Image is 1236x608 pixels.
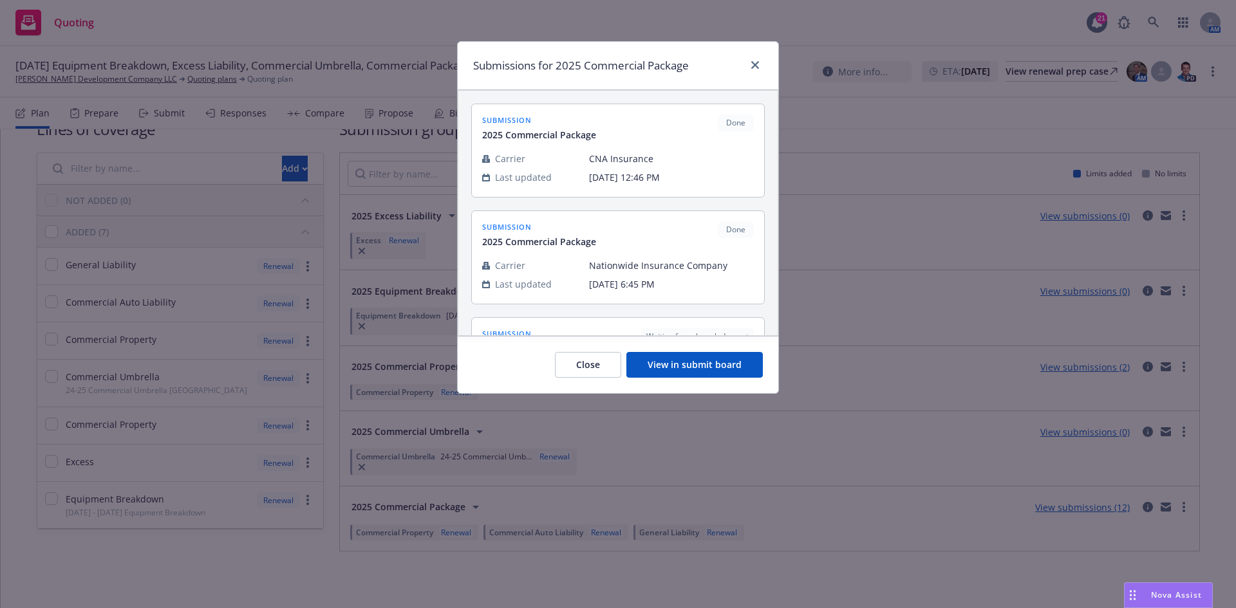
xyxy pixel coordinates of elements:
[589,152,754,165] span: CNA Insurance
[747,57,763,73] a: close
[646,331,749,342] span: Waiting for acknowledgment
[589,259,754,272] span: Nationwide Insurance Company
[473,57,689,74] h1: Submissions for 2025 Commercial Package
[723,117,749,129] span: Done
[589,170,754,184] span: [DATE] 12:46 PM
[495,277,552,291] span: Last updated
[1125,583,1141,607] div: Drag to move
[495,259,525,272] span: Carrier
[555,352,621,378] button: Close
[482,221,596,232] span: submission
[626,352,763,378] button: View in submit board
[1124,582,1213,608] button: Nova Assist
[495,152,525,165] span: Carrier
[482,115,596,125] span: submission
[482,128,596,142] span: 2025 Commercial Package
[589,277,754,291] span: [DATE] 6:45 PM
[482,328,596,339] span: submission
[482,235,596,248] span: 2025 Commercial Package
[1151,589,1202,600] span: Nova Assist
[723,224,749,235] span: Done
[495,170,552,184] span: Last updated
